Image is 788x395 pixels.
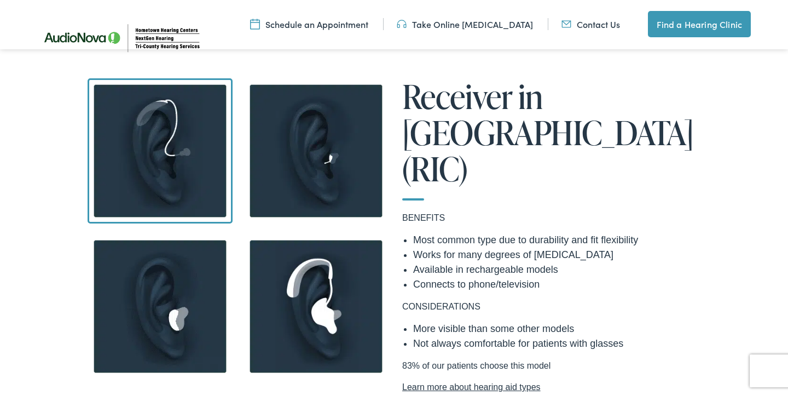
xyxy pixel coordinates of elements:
p: BENEFITS [402,211,698,225]
a: Schedule an Appointment [250,18,368,30]
img: utility icon [250,18,260,30]
li: More visible than some other models [413,322,698,336]
img: utility icon [397,18,407,30]
a: Take Online [MEDICAL_DATA] [397,18,533,30]
li: Connects to phone/television [413,277,698,292]
a: Find a Hearing Clinic [648,11,751,37]
li: Available in rechargeable models [413,262,698,277]
img: utility icon [561,18,571,30]
p: CONSIDERATIONS [402,300,698,313]
a: Contact Us [561,18,620,30]
h1: Receiver in [GEOGRAPHIC_DATA] (RIC) [402,78,698,201]
li: Not always comfortable for patients with glasses [413,336,698,351]
p: 83% of our patients choose this model [402,359,698,394]
li: Works for many degrees of [MEDICAL_DATA] [413,248,698,262]
a: Learn more about hearing aid types [402,381,698,394]
li: Most common type due to durability and fit flexibility [413,233,698,248]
